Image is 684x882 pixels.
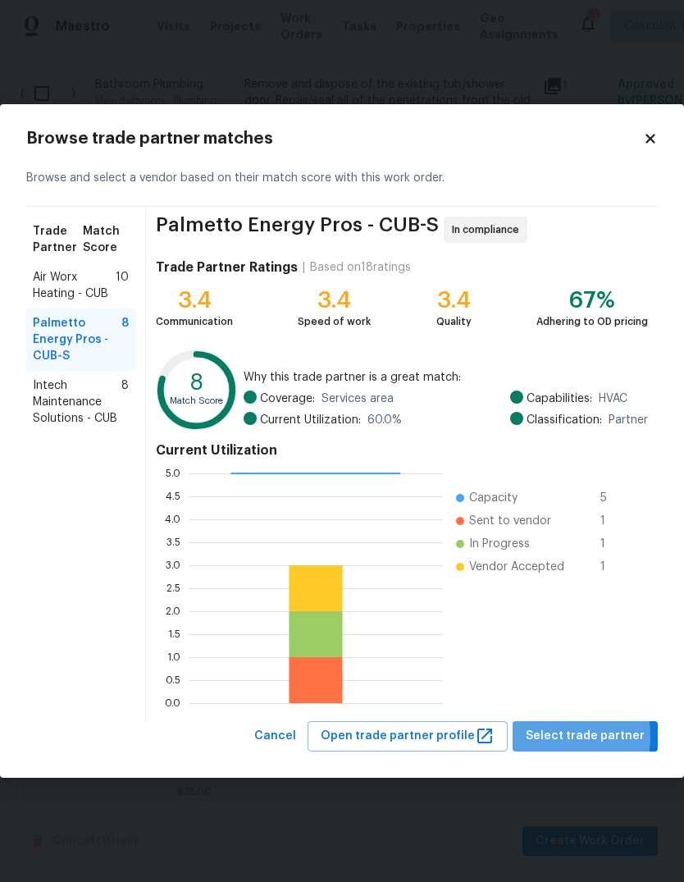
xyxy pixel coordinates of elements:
span: Palmetto Energy Pros - CUB-S [156,217,439,243]
text: 1.5 [168,629,180,639]
text: 2.0 [166,606,180,616]
div: Adhering to OD pricing [536,313,648,330]
div: Communication [156,313,233,330]
span: Capabilities: [527,391,592,407]
span: 1 [600,513,627,529]
span: 8 [121,315,129,364]
div: Speed of work [298,313,371,330]
text: 3.0 [166,560,180,570]
span: Palmetto Energy Pros - CUB-S [33,315,121,364]
div: Quality [436,313,472,330]
span: Coverage: [260,391,315,407]
span: 60.0 % [367,412,402,428]
text: 0.5 [166,675,180,685]
text: 3.5 [166,537,180,547]
span: Select trade partner [526,726,645,747]
span: 1 [600,536,627,552]
h4: Trade Partner Ratings [156,259,298,276]
span: 8 [121,377,129,427]
span: Air Worx Heating - CUB [33,269,116,302]
div: 3.4 [436,292,472,308]
span: In Progress [469,536,530,552]
span: Capacity [469,490,518,506]
button: Open trade partner profile [308,721,508,752]
span: Partner [609,412,648,428]
div: 67% [536,292,648,308]
span: Cancel [254,726,296,747]
span: 5 [600,490,627,506]
span: Vendor Accepted [469,559,564,575]
h4: Current Utilization [156,442,648,459]
div: 3.4 [156,292,233,308]
span: 1 [600,559,627,575]
span: Match Score [83,223,129,256]
span: Classification: [527,412,602,428]
button: Cancel [248,721,303,752]
span: Sent to vendor [469,513,551,529]
text: 8 [189,372,203,395]
span: Services area [321,391,394,407]
div: 3.4 [298,292,371,308]
text: 0.0 [165,698,180,708]
h2: Browse trade partner matches [26,130,643,147]
span: Open trade partner profile [321,726,495,747]
span: 10 [116,269,129,302]
text: Match Score [170,396,223,405]
text: 4.0 [165,514,180,524]
span: Why this trade partner is a great match: [244,369,648,386]
div: | [298,259,310,276]
div: Based on 18 ratings [310,259,411,276]
text: 4.5 [166,491,180,501]
span: Trade Partner [33,223,83,256]
div: Browse and select a vendor based on their match score with this work order. [26,150,658,207]
text: 1.0 [167,652,180,662]
button: Select trade partner [513,721,658,752]
span: HVAC [599,391,627,407]
text: 5.0 [166,468,180,478]
span: Current Utilization: [260,412,361,428]
span: Intech Maintenance Solutions - CUB [33,377,121,427]
span: In compliance [452,222,526,238]
text: 2.5 [166,583,180,593]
